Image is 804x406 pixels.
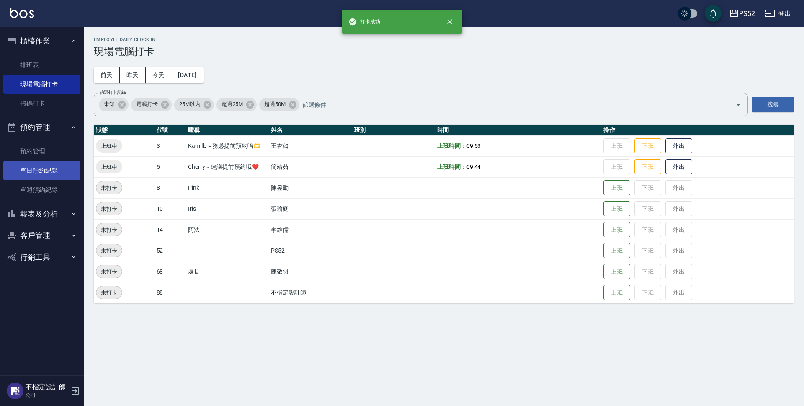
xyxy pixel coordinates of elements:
div: 超過25M [216,98,257,111]
span: 上班中 [96,142,122,150]
button: 前天 [94,67,120,83]
span: 未打卡 [96,288,122,297]
button: 下班 [634,138,661,154]
th: 姓名 [269,125,352,136]
button: [DATE] [171,67,203,83]
td: 處長 [186,261,269,282]
td: 88 [155,282,186,303]
td: PS52 [269,240,352,261]
h2: Employee Daily Clock In [94,37,794,42]
span: 打卡成功 [348,18,380,26]
td: 8 [155,177,186,198]
p: 公司 [26,391,68,399]
td: Pink [186,177,269,198]
span: 09:44 [466,163,481,170]
th: 代號 [155,125,186,136]
label: 篩選打卡記錄 [100,89,126,96]
div: 超過50M [259,98,299,111]
button: 昨天 [120,67,146,83]
th: 狀態 [94,125,155,136]
button: Open [732,98,745,111]
th: 暱稱 [186,125,269,136]
div: 未知 [99,98,129,111]
button: 外出 [665,159,692,175]
a: 預約管理 [3,142,80,161]
td: Iris [186,198,269,219]
button: 報表及分析 [3,203,80,225]
a: 掃碼打卡 [3,94,80,113]
button: 今天 [146,67,172,83]
button: 上班 [603,201,630,217]
td: 陳昱勳 [269,177,352,198]
td: 3 [155,135,186,156]
span: 未打卡 [96,184,122,192]
img: Logo [10,8,34,18]
th: 操作 [601,125,794,136]
button: save [705,5,722,22]
th: 時間 [435,125,601,136]
td: 5 [155,156,186,177]
a: 排班表 [3,55,80,75]
span: 超過25M [216,100,248,109]
button: 櫃檯作業 [3,30,80,52]
div: 25M以內 [174,98,214,111]
span: 未打卡 [96,225,122,234]
td: 68 [155,261,186,282]
span: 未知 [99,100,120,109]
span: 25M以內 [174,100,206,109]
img: Person [7,383,23,399]
h3: 現場電腦打卡 [94,46,794,57]
td: Cherry～建議提前預約哦❤️ [186,156,269,177]
td: 14 [155,219,186,240]
span: 09:53 [466,142,481,149]
button: PS52 [726,5,758,22]
button: 下班 [634,159,661,175]
button: 外出 [665,138,692,154]
td: 簡靖茹 [269,156,352,177]
a: 單日預約紀錄 [3,161,80,180]
h5: 不指定設計師 [26,383,68,391]
button: close [441,13,459,31]
span: 超過50M [259,100,291,109]
span: 上班中 [96,163,122,171]
input: 篩選條件 [301,97,721,112]
button: 客戶管理 [3,225,80,246]
button: 搜尋 [752,97,794,112]
td: 李維儒 [269,219,352,240]
span: 電腦打卡 [131,100,163,109]
span: 未打卡 [96,204,122,213]
b: 上班時間： [437,142,466,149]
td: 52 [155,240,186,261]
button: 登出 [762,6,794,21]
td: 陳敬羽 [269,261,352,282]
button: 上班 [603,180,630,196]
b: 上班時間： [437,163,466,170]
th: 班別 [352,125,435,136]
span: 未打卡 [96,246,122,255]
td: 阿法 [186,219,269,240]
div: PS52 [739,8,755,19]
td: 張瑜庭 [269,198,352,219]
button: 行銷工具 [3,246,80,268]
td: Kamille～務必提前預約唷🫶 [186,135,269,156]
a: 單週預約紀錄 [3,180,80,199]
button: 預約管理 [3,116,80,138]
button: 上班 [603,243,630,259]
a: 現場電腦打卡 [3,75,80,94]
button: 上班 [603,222,630,238]
button: 上班 [603,285,630,300]
td: 10 [155,198,186,219]
button: 上班 [603,264,630,279]
td: 不指定設計師 [269,282,352,303]
div: 電腦打卡 [131,98,172,111]
td: 王杏如 [269,135,352,156]
span: 未打卡 [96,267,122,276]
